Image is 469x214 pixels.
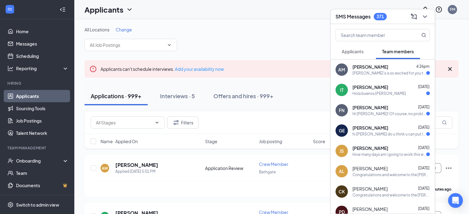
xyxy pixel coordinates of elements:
[352,91,406,96] div: Hola buenos [PERSON_NAME]
[335,13,371,20] h3: SMS Messages
[352,206,388,212] span: [PERSON_NAME]
[16,202,59,208] div: Switch to admin view
[352,125,388,131] span: [PERSON_NAME]
[339,127,345,134] div: GE
[16,127,69,139] a: Talent Network
[442,120,447,125] svg: MagnifyingGlass
[205,165,255,171] div: Application Review
[376,14,384,19] div: 371
[352,186,388,192] span: [PERSON_NAME]
[352,172,430,177] div: Congratulations and welcome to the [PERSON_NAME]'s family. Now that your application is finished,...
[352,64,388,70] span: [PERSON_NAME]
[90,42,164,48] input: All Job Postings
[84,27,109,32] span: All Locations
[339,168,344,174] div: AL
[422,6,429,13] svg: Notifications
[101,138,138,144] span: Name · Applied On
[448,193,463,208] div: Open Intercom Messenger
[352,152,426,157] div: How many days am I going to work this week?
[16,38,69,50] a: Messages
[435,6,442,13] svg: QuestionInfo
[7,6,13,12] svg: WorkstreamLogo
[418,206,430,211] span: [DATE]
[16,90,69,102] a: Applicants
[16,179,69,192] a: DocumentsCrown
[102,166,108,171] div: AW
[382,49,414,54] span: Team members
[16,50,69,62] a: Scheduling
[418,186,430,191] span: [DATE]
[418,125,430,130] span: [DATE]
[16,115,69,127] a: Job Postings
[352,165,388,172] span: [PERSON_NAME]
[416,64,430,69] span: 4:26pm
[16,25,69,38] a: Home
[352,131,426,137] div: hi [PERSON_NAME] do u think u can put like 5 hours on my check from my pto because i just realize...
[313,138,325,144] span: Score
[418,145,430,150] span: [DATE]
[409,12,419,22] button: ComposeMessage
[115,168,158,175] div: Applied [DATE] 5:01 PM
[352,192,430,198] div: Congratulations and welcome to the [PERSON_NAME]'s family. Now that your application is finished,...
[7,65,14,71] svg: Analysis
[7,145,68,151] div: Team Management
[418,105,430,109] span: [DATE]
[336,29,409,41] input: Search team member
[96,119,152,126] input: All Stages
[352,71,426,76] div: [PERSON_NAME]'s is so excited for you to join our team! Do you know anyone else who might be inte...
[7,158,14,164] svg: UserCheck
[352,145,388,151] span: [PERSON_NAME]
[338,67,345,73] div: AM
[421,13,429,20] svg: ChevronDown
[421,33,426,38] svg: MagnifyingGlass
[7,81,68,86] div: Hiring
[16,167,69,179] a: Team
[418,84,430,89] span: [DATE]
[446,65,454,73] svg: Cross
[160,92,195,100] div: Interviews · 5
[342,49,364,54] span: Applicants
[445,164,452,172] svg: Ellipses
[450,7,455,12] div: FM
[116,27,132,32] span: Change
[175,66,224,72] a: Add your availability now
[16,192,69,204] a: SurveysCrown
[352,84,388,90] span: [PERSON_NAME]
[340,87,344,93] div: IT
[101,66,224,72] span: Applicants can't schedule interviews.
[89,65,97,73] svg: Error
[167,116,199,129] button: Filter Filters
[91,92,142,100] div: Applications · 999+
[418,166,430,170] span: [DATE]
[352,111,426,116] div: Hi [PERSON_NAME]! Of course, no problem
[339,148,344,154] div: JS
[259,138,282,144] span: Job posting
[205,138,217,144] span: Stage
[60,6,66,13] svg: Collapse
[154,120,159,125] svg: ChevronDown
[213,92,274,100] div: Offers and hires · 999+
[167,42,172,47] svg: ChevronDown
[425,187,451,192] b: 17 minutes ago
[16,158,64,164] div: Onboarding
[16,65,69,71] div: Reporting
[7,202,14,208] svg: Settings
[420,12,430,22] button: ChevronDown
[339,188,345,195] div: CK
[339,107,344,113] div: FN
[126,6,133,13] svg: ChevronDown
[84,4,123,15] h1: Applicants
[172,119,180,126] svg: Filter
[352,104,388,111] span: [PERSON_NAME]
[115,162,158,168] h5: [PERSON_NAME]
[259,161,288,167] span: Crew Member
[410,13,418,20] svg: ComposeMessage
[259,170,276,174] span: Bathgate
[16,102,69,115] a: Sourcing Tools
